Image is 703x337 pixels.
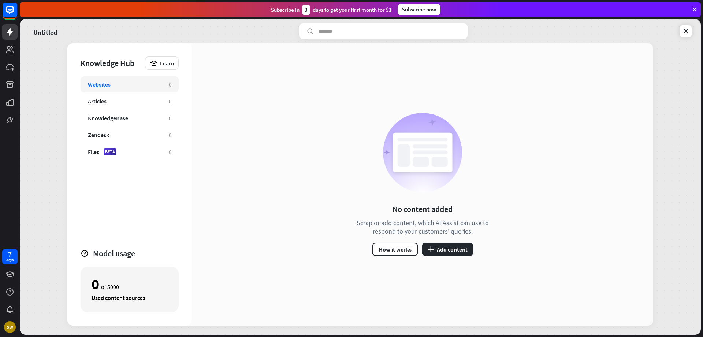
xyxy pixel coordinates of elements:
a: 7 days [2,249,18,264]
div: Scrap or add content, which AI Assist can use to respond to your customers' queries. [347,219,498,235]
div: BETA [104,148,116,155]
div: Zendesk [88,131,109,139]
div: KnowledgeBase [88,114,128,122]
i: plus [428,246,434,252]
div: Used content sources [92,294,168,301]
div: 0 [169,132,171,139]
div: Knowledge Hub [81,58,141,68]
div: SW [4,321,16,333]
div: 0 [169,81,171,88]
button: plusAdd content [422,243,473,256]
div: 0 [92,278,99,290]
div: 0 [169,149,171,155]
div: 3 [302,5,310,15]
div: No content added [393,204,453,214]
div: Articles [88,98,107,105]
div: 0 [169,98,171,105]
div: days [6,257,14,263]
div: Websites [88,81,111,88]
div: Model usage [93,248,179,259]
button: How it works [372,243,418,256]
button: Open LiveChat chat widget [6,3,28,25]
span: Learn [160,60,174,67]
div: Files [88,148,99,155]
div: 7 [8,251,12,257]
div: Subscribe now [398,4,440,15]
a: Untitled [33,23,57,39]
div: Subscribe in days to get your first month for $1 [271,5,392,15]
div: of 5000 [92,278,168,290]
div: 0 [169,115,171,122]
